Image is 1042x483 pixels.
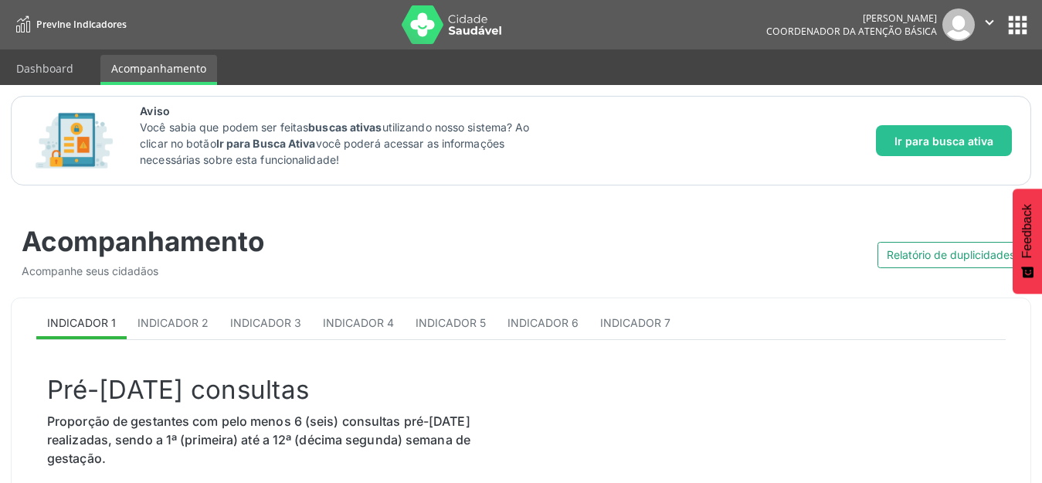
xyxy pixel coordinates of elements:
[894,133,993,149] span: Ir para busca ativa
[22,263,511,279] div: Acompanhe seus cidadãos
[507,316,579,329] span: Indicador 6
[766,12,937,25] div: [PERSON_NAME]
[416,316,486,329] span: Indicador 5
[1013,189,1042,294] button: Feedback - Mostrar pesquisa
[36,18,127,31] span: Previne Indicadores
[140,119,548,168] p: Você sabia que podem ser feitas utilizando nosso sistema? Ao clicar no botão você poderá acessar ...
[30,106,118,175] img: Imagem de CalloutCard
[22,225,511,257] div: Acompanhamento
[140,103,548,119] span: Aviso
[230,316,301,329] span: Indicador 3
[5,55,84,82] a: Dashboard
[942,9,975,41] img: img
[1004,12,1031,39] button: apps
[100,55,217,85] a: Acompanhamento
[600,316,670,329] span: Indicador 7
[323,316,394,329] span: Indicador 4
[981,14,998,31] i: 
[47,374,309,405] span: Pré-[DATE] consultas
[47,413,470,466] span: Proporção de gestantes com pelo menos 6 (seis) consultas pré-[DATE] realizadas, sendo a 1ª (prime...
[308,121,382,134] strong: buscas ativas
[216,137,316,150] strong: Ir para Busca Ativa
[1020,204,1034,258] span: Feedback
[137,316,209,329] span: Indicador 2
[766,25,937,38] span: Coordenador da Atenção Básica
[887,247,1015,263] span: Relatório de duplicidades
